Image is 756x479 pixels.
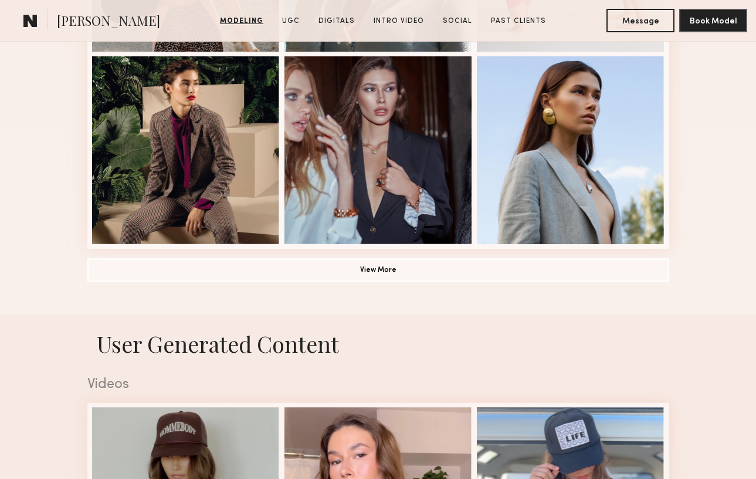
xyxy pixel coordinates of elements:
[369,16,429,26] a: Intro Video
[57,12,160,32] span: [PERSON_NAME]
[438,16,477,26] a: Social
[679,9,747,32] button: Book Model
[679,15,747,25] a: Book Model
[87,377,669,392] div: Videos
[78,329,679,359] h1: User Generated Content
[87,258,669,282] button: View More
[314,16,360,26] a: Digitals
[486,16,551,26] a: Past Clients
[215,16,268,26] a: Modeling
[606,9,674,32] button: Message
[277,16,304,26] a: UGC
